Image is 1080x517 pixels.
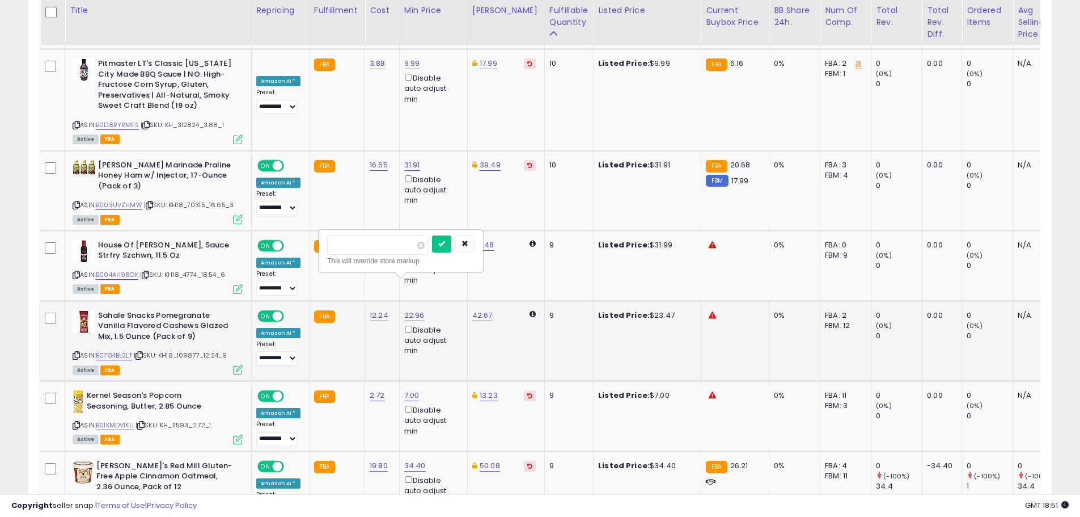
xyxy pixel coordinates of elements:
small: (0%) [876,69,892,78]
span: 17.99 [731,175,749,186]
div: 0% [774,160,811,170]
div: 0 [967,310,1013,321]
a: 7.00 [404,390,420,401]
div: 9 [549,461,585,471]
a: 3.88 [370,58,386,69]
div: 10 [549,58,585,69]
div: 0.00 [927,58,953,69]
div: Total Rev. Diff. [927,5,957,40]
a: 39.49 [480,159,501,171]
div: FBA: 2 [825,310,862,321]
div: ASIN: [73,240,243,293]
div: Listed Price [598,5,696,16]
strong: Copyright [11,500,53,511]
small: (0%) [876,401,892,410]
div: Disable auto adjust min [404,173,459,206]
span: OFF [282,311,300,321]
div: 0% [774,390,811,401]
div: 0 [967,160,1013,170]
a: B003UVZHMW [96,200,142,210]
span: 26.21 [730,460,748,471]
div: 0 [967,411,1013,421]
span: All listings currently available for purchase on Amazon [73,365,99,375]
div: N/A [1018,58,1055,69]
div: 0 [876,58,922,69]
b: Pitmaster LT's Classic [US_STATE] City Made BBQ Sauce | NO: High-Fructose Corn Syrup, Gluten, Pre... [98,58,236,114]
span: All listings currently available for purchase on Amazon [73,215,99,225]
div: This will override store markup [327,255,475,267]
div: FBA: 3 [825,160,862,170]
div: FBM: 4 [825,170,862,180]
a: 31.91 [404,159,420,171]
small: FBA [314,461,335,473]
a: 17.99 [480,58,497,69]
div: 0.00 [927,310,953,321]
div: 0 [967,390,1013,401]
div: Title [70,5,247,16]
div: 34.4 [876,481,922,491]
span: ON [259,241,273,250]
a: 13.23 [480,390,498,401]
div: Amazon AI * [256,328,300,338]
b: Listed Price: [598,310,650,321]
div: seller snap | | [11,501,197,511]
small: (0%) [967,69,982,78]
div: 1 [967,481,1013,491]
div: FBM: 11 [825,471,862,481]
div: Disable auto adjust min [404,403,459,436]
span: 20.68 [730,159,751,170]
a: B0D8RYRMFS [96,120,139,130]
div: 0 [876,390,922,401]
div: 0 [876,461,922,471]
div: Amazon AI * [256,408,300,418]
div: ASIN: [73,390,243,443]
div: Amazon AI * [256,258,300,268]
div: 0 [876,331,922,341]
div: 0% [774,310,811,321]
span: ON [259,392,273,401]
div: [PERSON_NAME] [472,5,540,16]
div: 0 [967,58,1013,69]
div: 0.00 [927,390,953,401]
small: FBA [706,160,727,173]
a: 50.08 [480,460,500,472]
img: 412+tSx7eQL._SL40_.jpg [73,58,95,81]
div: FBM: 3 [825,401,862,411]
b: Listed Price: [598,239,650,250]
b: Listed Price: [598,390,650,401]
div: 0 [876,180,922,191]
div: Current Buybox Price [706,5,764,28]
small: (0%) [967,251,982,260]
b: [PERSON_NAME] Marinade Praline Honey Ham w/ Injector, 17-Ounce (Pack of 3) [98,160,236,195]
b: Listed Price: [598,460,650,471]
small: FBA [314,240,335,253]
a: 34.40 [404,460,426,472]
div: Preset: [256,270,300,296]
small: FBA [706,58,727,71]
div: Min Price [404,5,463,16]
div: FBA: 0 [825,240,862,250]
span: OFF [282,461,300,471]
small: (0%) [876,171,892,180]
small: (0%) [967,401,982,410]
div: $31.99 [598,240,692,250]
div: Fulfillment [314,5,360,16]
div: Disable auto adjust min [404,72,459,104]
b: [PERSON_NAME]'s Red Mill Gluten-Free Apple Cinnamon Oatmeal, 2.36 Ounce, Pack of 12 [96,461,234,495]
div: Amazon AI * [256,178,300,188]
a: Privacy Policy [147,500,197,511]
a: 44.48 [472,239,494,251]
div: $9.99 [598,58,692,69]
div: 0 [876,240,922,250]
div: $34.40 [598,461,692,471]
div: 9 [549,310,585,321]
div: Ordered Items [967,5,1008,28]
div: ASIN: [73,160,243,223]
div: 0 [967,260,1013,271]
span: | SKU: KH18_70315_16.65_3 [144,200,234,209]
small: FBA [314,390,335,403]
small: (0%) [876,321,892,330]
div: $23.47 [598,310,692,321]
div: -34.40 [927,461,953,471]
span: FBA [100,365,120,375]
